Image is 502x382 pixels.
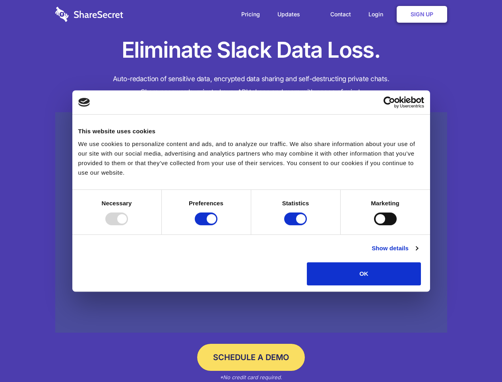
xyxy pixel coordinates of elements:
a: Show details [372,244,418,253]
a: Schedule a Demo [197,344,305,371]
a: Pricing [233,2,268,27]
a: Wistia video thumbnail [55,112,447,333]
a: Contact [322,2,359,27]
strong: Preferences [189,200,223,207]
a: Login [361,2,395,27]
img: logo [78,98,90,107]
em: *No credit card required. [220,374,282,380]
strong: Marketing [371,200,399,207]
div: This website uses cookies [78,127,424,136]
img: logo-wordmark-white-trans-d4663122ce5f474addd5e946df7df03e33cb6a1c49d2221995e7729f52c070b2.svg [55,7,123,22]
h1: Eliminate Slack Data Loss. [55,36,447,64]
strong: Necessary [102,200,132,207]
h4: Auto-redaction of sensitive data, encrypted data sharing and self-destructing private chats. Shar... [55,72,447,99]
button: OK [307,262,421,285]
strong: Statistics [282,200,309,207]
a: Usercentrics Cookiebot - opens in a new window [355,96,424,108]
a: Sign Up [397,6,447,23]
div: We use cookies to personalize content and ads, and to analyze our traffic. We also share informat... [78,139,424,177]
